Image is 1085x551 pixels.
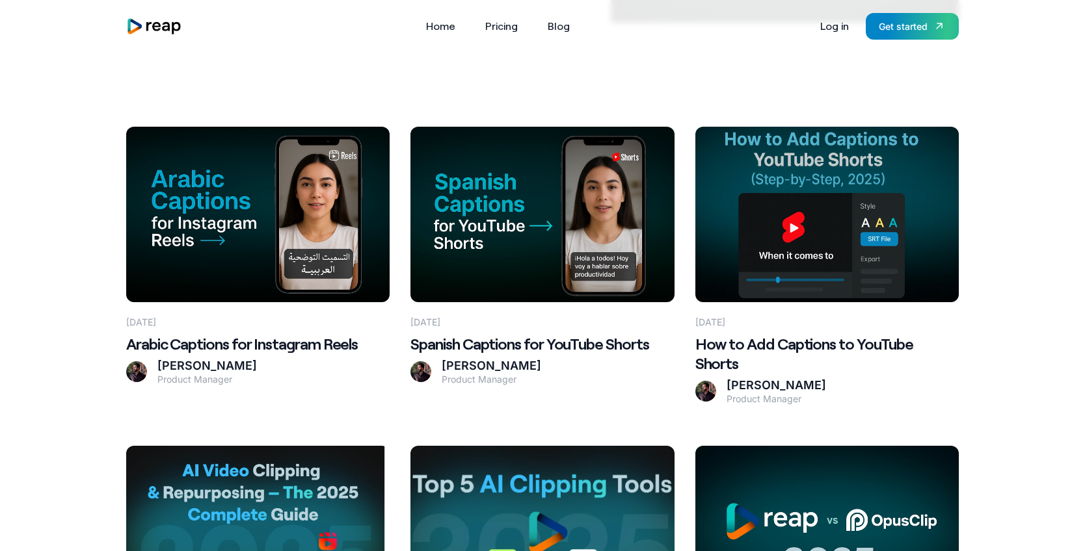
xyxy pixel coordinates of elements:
[126,18,182,35] a: home
[814,16,855,36] a: Log in
[442,374,541,385] div: Product Manager
[410,302,440,329] div: [DATE]
[695,127,959,404] a: [DATE]How to Add Captions to YouTube Shorts[PERSON_NAME]Product Manager
[695,334,959,373] h2: How to Add Captions to YouTube Shorts
[410,127,674,385] a: [DATE]Spanish Captions for YouTube Shorts[PERSON_NAME]Product Manager
[541,16,576,36] a: Blog
[727,378,826,393] div: [PERSON_NAME]
[879,19,928,33] div: Get started
[479,16,524,36] a: Pricing
[126,334,390,353] h2: Arabic Captions for Instagram Reels
[420,16,462,36] a: Home
[157,374,257,385] div: Product Manager
[126,18,182,35] img: reap logo
[126,302,156,329] div: [DATE]
[695,302,725,329] div: [DATE]
[442,359,541,374] div: [PERSON_NAME]
[727,393,826,405] div: Product Manager
[410,334,674,353] h2: Spanish Captions for YouTube Shorts
[866,13,959,40] a: Get started
[157,359,257,374] div: [PERSON_NAME]
[126,127,390,385] a: [DATE]Arabic Captions for Instagram Reels[PERSON_NAME]Product Manager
